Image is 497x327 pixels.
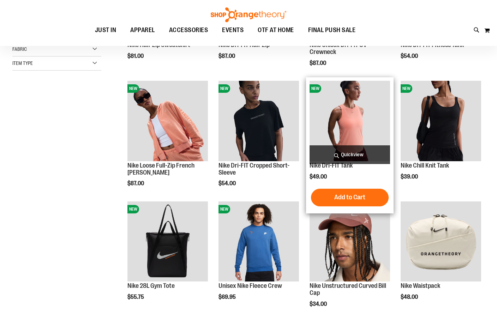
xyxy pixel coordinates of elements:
span: $34.00 [310,301,328,307]
a: Unisex Nike Fleece CrewNEW [218,201,299,283]
a: Quickview [310,145,390,164]
a: Nike 28L Gym ToteNEW [127,201,208,283]
div: product [215,198,303,319]
span: $49.00 [310,174,328,180]
a: Nike Chill Knit Tank [401,162,449,169]
span: $69.95 [218,294,237,300]
span: $48.00 [401,294,419,300]
a: EVENTS [215,22,251,38]
span: Fabric [12,46,27,52]
a: JUST IN [88,22,124,38]
span: $39.00 [401,174,419,180]
a: Nike Waistpack [401,201,481,283]
img: Nike Chill Knit Tank [401,81,481,161]
div: product [397,77,485,198]
div: product [124,77,211,205]
span: $81.00 [127,53,145,59]
span: $55.75 [127,294,145,300]
span: $54.00 [401,53,419,59]
a: Nike Unisex Dri-FIT UV Crewneck [310,41,367,55]
span: OTF AT HOME [258,22,294,38]
a: Nike Dri-FIT TankNEW [310,81,390,162]
span: NEW [310,84,321,93]
span: Item Type [12,60,33,66]
img: Nike Dri-FIT Tank [310,81,390,161]
a: Nike Unstructured Curved Bill Cap [310,201,390,283]
a: ACCESSORIES [162,22,215,38]
div: product [306,198,394,325]
span: NEW [218,205,230,213]
div: product [124,198,211,319]
span: Add to Cart [334,193,365,201]
a: Nike Unstructured Curved Bill Cap [310,282,386,296]
span: NEW [218,84,230,93]
img: Nike Waistpack [401,201,481,282]
img: Nike Unstructured Curved Bill Cap [310,201,390,282]
div: product [306,77,394,213]
a: Nike 28L Gym Tote [127,282,175,289]
span: $54.00 [218,180,237,187]
span: NEW [401,84,412,93]
div: product [397,198,485,319]
a: APPAREL [123,22,162,38]
a: Nike Dri-FIT Tank [310,162,353,169]
a: Nike Dri-FIT Cropped Short-SleeveNEW [218,81,299,162]
a: Nike Loose Full-Zip French Terry HoodieNEW [127,81,208,162]
a: Unisex Nike Fleece Crew [218,282,282,289]
span: $87.00 [218,53,236,59]
span: NEW [127,205,139,213]
span: ACCESSORIES [169,22,208,38]
a: Nike Chill Knit TankNEW [401,81,481,162]
span: NEW [127,84,139,93]
img: Nike Dri-FIT Cropped Short-Sleeve [218,81,299,161]
span: APPAREL [130,22,155,38]
img: Unisex Nike Fleece Crew [218,201,299,282]
img: Nike 28L Gym Tote [127,201,208,282]
a: OTF AT HOME [251,22,301,38]
a: FINAL PUSH SALE [301,22,363,38]
span: $87.00 [127,180,145,187]
span: $87.00 [310,60,327,66]
span: EVENTS [222,22,244,38]
div: product [215,77,303,205]
img: Shop Orangetheory [210,7,287,22]
span: FINAL PUSH SALE [308,22,356,38]
span: JUST IN [95,22,116,38]
img: Nike Loose Full-Zip French Terry Hoodie [127,81,208,161]
a: Nike Dri-FIT Cropped Short-Sleeve [218,162,289,176]
a: Nike Loose Full-Zip French [PERSON_NAME] [127,162,194,176]
a: Nike Waistpack [401,282,440,289]
button: Add to Cart [311,189,389,206]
